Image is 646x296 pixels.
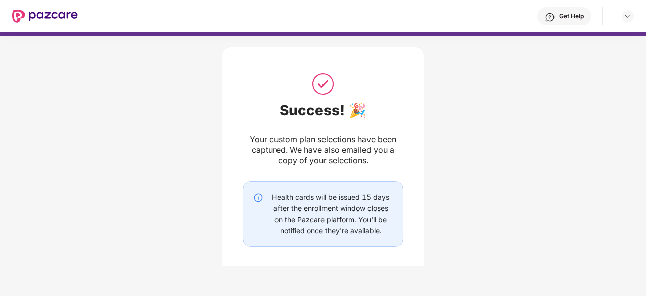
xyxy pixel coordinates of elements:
div: Get Help [559,12,584,20]
div: Your custom plan selections have been captured. We have also emailed you a copy of your selections. [243,134,403,166]
img: New Pazcare Logo [12,10,78,23]
img: svg+xml;base64,PHN2ZyBpZD0iSW5mby0yMHgyMCIgeG1sbnM9Imh0dHA6Ly93d3cudzMub3JnLzIwMDAvc3ZnIiB3aWR0aD... [253,193,263,203]
div: Success! 🎉 [243,102,403,119]
div: Health cards will be issued 15 days after the enrollment window closes on the Pazcare platform. Y... [268,192,393,236]
img: svg+xml;base64,PHN2ZyB3aWR0aD0iNTAiIGhlaWdodD0iNTAiIHZpZXdCb3g9IjAgMCA1MCA1MCIgZmlsbD0ibm9uZSIgeG... [310,71,336,97]
img: svg+xml;base64,PHN2ZyBpZD0iSGVscC0zMngzMiIgeG1sbnM9Imh0dHA6Ly93d3cudzMub3JnLzIwMDAvc3ZnIiB3aWR0aD... [545,12,555,22]
img: svg+xml;base64,PHN2ZyBpZD0iRHJvcGRvd24tMzJ4MzIiIHhtbG5zPSJodHRwOi8vd3d3LnczLm9yZy8yMDAwL3N2ZyIgd2... [624,12,632,20]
